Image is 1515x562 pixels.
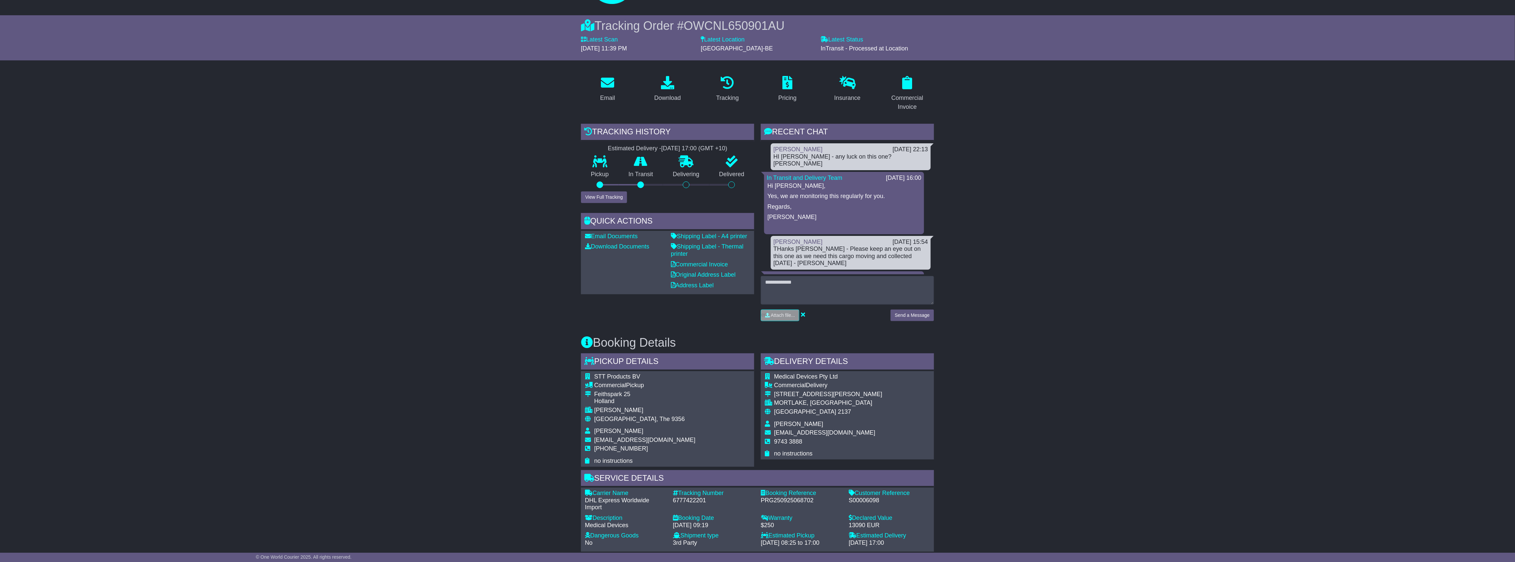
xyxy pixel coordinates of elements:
[594,457,633,464] span: no instructions
[886,274,921,281] div: [DATE] 09:25
[849,497,930,504] div: S00006098
[886,175,921,182] div: [DATE] 16:00
[774,421,823,427] span: [PERSON_NAME]
[585,515,666,522] div: Description
[596,74,619,105] a: Email
[581,124,754,142] div: Tracking history
[671,243,744,257] a: Shipping Label - Thermal printer
[673,539,697,546] span: 3rd Party
[773,146,823,153] a: [PERSON_NAME]
[594,398,695,405] div: Holland
[581,191,627,203] button: View Full Tracking
[767,193,921,200] p: Yes, we are monitoring this regularly for you.
[830,74,865,105] a: Insurance
[774,382,882,389] div: Delivery
[761,490,842,497] div: Booking Reference
[767,274,842,281] a: In Transit and Delivery Team
[581,45,627,52] span: [DATE] 11:39 PM
[594,428,643,434] span: [PERSON_NAME]
[761,515,842,522] div: Warranty
[581,213,754,231] div: Quick Actions
[581,19,934,33] div: Tracking Order #
[581,336,934,349] h3: Booking Details
[585,233,638,240] a: Email Documents
[821,45,908,52] span: InTransit - Processed at Location
[761,353,934,371] div: Delivery Details
[581,353,754,371] div: Pickup Details
[849,522,930,529] div: 13090 EUR
[774,450,813,457] span: no instructions
[701,36,745,43] label: Latest Location
[891,310,934,321] button: Send a Message
[600,94,615,103] div: Email
[774,438,802,445] span: 9743 3888
[671,233,747,240] a: Shipping Label - A4 printer
[671,282,714,289] a: Address Label
[673,497,754,504] div: 6777422201
[673,515,754,522] div: Booking Date
[594,407,695,414] div: [PERSON_NAME]
[761,532,842,539] div: Estimated Pickup
[663,171,709,178] p: Delivering
[654,94,681,103] div: Download
[594,445,648,452] span: [PHONE_NUMBER]
[849,515,930,522] div: Declared Value
[594,437,695,443] span: [EMAIL_ADDRESS][DOMAIN_NAME]
[585,539,593,546] span: No
[767,203,921,211] p: Regards,
[585,532,666,539] div: Dangerous Goods
[581,470,934,488] div: Service Details
[774,391,882,398] div: [STREET_ADDRESS][PERSON_NAME]
[256,554,352,560] span: © One World Courier 2025. All rights reserved.
[774,429,875,436] span: [EMAIL_ADDRESS][DOMAIN_NAME]
[838,408,851,415] span: 2137
[581,171,619,178] p: Pickup
[701,45,773,52] span: [GEOGRAPHIC_DATA]-BE
[767,182,921,190] p: Hi [PERSON_NAME],
[673,490,754,497] div: Tracking Number
[774,382,806,388] span: Commercial
[585,243,649,250] a: Download Documents
[761,539,842,547] div: [DATE] 08:25 to 17:00
[773,239,823,245] a: [PERSON_NAME]
[712,74,743,105] a: Tracking
[594,382,626,388] span: Commercial
[684,19,785,33] span: OWCNL650901AU
[761,124,934,142] div: RECENT CHAT
[716,94,739,103] div: Tracking
[774,408,836,415] span: [GEOGRAPHIC_DATA]
[849,539,930,547] div: [DATE] 17:00
[672,416,685,422] span: 9356
[767,175,842,181] a: In Transit and Delivery Team
[709,171,755,178] p: Delivered
[581,36,618,43] label: Latest Scan
[885,94,930,111] div: Commercial Invoice
[774,399,882,407] div: MORTLAKE, [GEOGRAPHIC_DATA]
[774,74,801,105] a: Pricing
[673,532,754,539] div: Shipment type
[619,171,663,178] p: In Transit
[893,146,928,153] div: [DATE] 22:13
[761,522,842,529] div: $250
[594,391,695,398] div: Feithspark 25
[585,497,666,511] div: DHL Express Worldwide Import
[849,490,930,497] div: Customer Reference
[893,239,928,246] div: [DATE] 15:54
[671,271,736,278] a: Original Address Label
[774,373,838,380] span: Medical Devices Pty Ltd
[585,522,666,529] div: Medical Devices
[671,261,728,268] a: Commercial Invoice
[849,532,930,539] div: Estimated Delivery
[773,246,928,267] div: THanks [PERSON_NAME] - Please keep an eye out on this one as we need this cargo moving and collec...
[773,153,928,168] div: HI [PERSON_NAME] - any luck on this one? [PERSON_NAME]
[661,145,727,152] div: [DATE] 17:00 (GMT +10)
[881,74,934,114] a: Commercial Invoice
[581,145,754,152] div: Estimated Delivery -
[834,94,860,103] div: Insurance
[650,74,685,105] a: Download
[594,416,670,422] span: [GEOGRAPHIC_DATA], The
[761,497,842,504] div: PRG250925068702
[767,214,921,221] p: [PERSON_NAME]
[821,36,863,43] label: Latest Status
[594,382,695,389] div: Pickup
